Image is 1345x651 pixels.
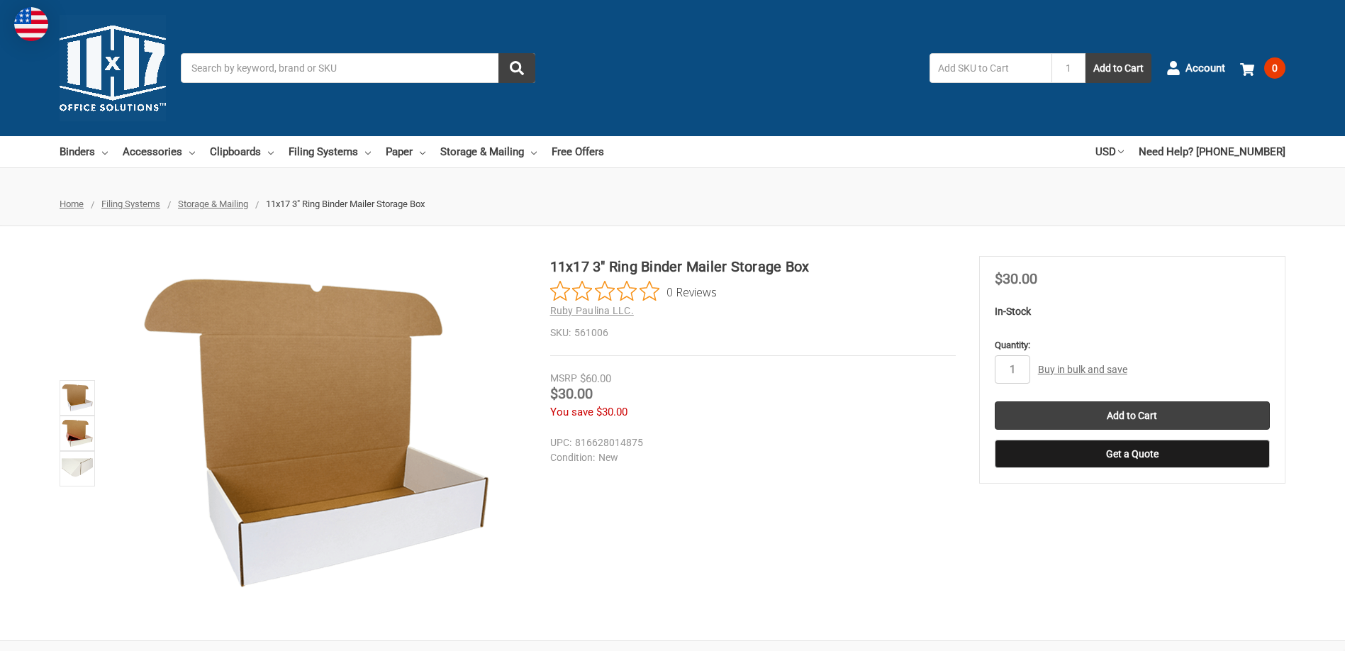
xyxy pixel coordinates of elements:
dd: 816628014875 [550,435,949,450]
span: You save [550,406,593,418]
a: Buy in bulk and save [1038,364,1127,375]
a: Binders [60,136,108,167]
a: Paper [386,136,425,167]
span: $60.00 [580,372,611,385]
span: Account [1185,60,1225,77]
button: Get a Quote [995,440,1270,468]
a: Ruby Paulina LLC. [550,305,634,316]
span: $30.00 [995,270,1037,287]
a: Free Offers [552,136,604,167]
dt: UPC: [550,435,571,450]
span: 11x17 3" Ring Binder Mailer Storage Box [266,199,425,209]
a: Home [60,199,84,209]
a: Storage & Mailing [178,199,248,209]
label: Quantity: [995,338,1270,352]
a: Need Help? [PHONE_NUMBER] [1139,136,1285,167]
dt: Condition: [550,450,595,465]
a: Clipboards [210,136,274,167]
a: USD [1095,136,1124,167]
img: 11x17 3" Ring Binder Mailer Storage Box [62,418,93,449]
h1: 11x17 3" Ring Binder Mailer Storage Box [550,256,956,277]
a: Storage & Mailing [440,136,537,167]
a: Account [1166,50,1225,87]
span: 0 [1264,57,1285,79]
button: Rated 0 out of 5 stars from 0 reviews. Jump to reviews. [550,281,717,302]
span: $30.00 [550,385,593,402]
img: Binder Storage Boxes [62,453,93,484]
img: duty and tax information for United States [14,7,48,41]
p: In-Stock [995,304,1270,319]
img: 11x17.com [60,15,166,121]
span: $30.00 [596,406,627,418]
dd: 561006 [550,325,956,340]
span: 0 Reviews [666,281,717,302]
a: 0 [1240,50,1285,87]
input: Search by keyword, brand or SKU [181,53,535,83]
input: Add SKU to Cart [930,53,1051,83]
dt: SKU: [550,325,571,340]
div: MSRP [550,371,577,386]
button: Add to Cart [1086,53,1151,83]
img: 11x17 3" Ring Binder Mailer Storage Box [62,382,93,413]
img: 11x17 3" Ring Binder Mailer Storage Box [139,256,493,611]
input: Add to Cart [995,401,1270,430]
a: Accessories [123,136,195,167]
dd: New [550,450,949,465]
a: Filing Systems [101,199,160,209]
a: Filing Systems [289,136,371,167]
